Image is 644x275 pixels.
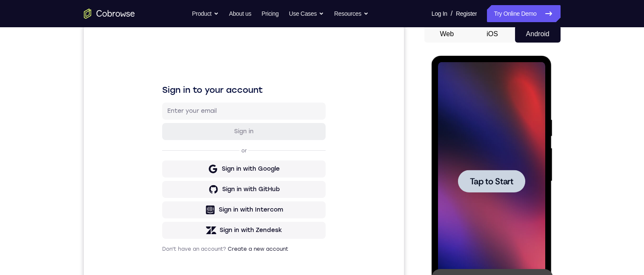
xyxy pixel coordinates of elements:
button: Use Cases [289,5,324,22]
span: Tap to Start [38,121,82,130]
div: Sign in with GitHub [138,160,196,168]
button: Sign in with Intercom [78,176,242,193]
button: Sign in with Google [78,135,242,152]
a: Pricing [261,5,278,22]
p: or [156,122,165,129]
p: Don't have an account? [78,220,242,227]
button: Product [192,5,219,22]
a: About us [229,5,251,22]
button: Web [424,26,470,43]
a: Log In [432,5,447,22]
div: Sign in with Google [138,139,196,148]
button: Sign in with Zendesk [78,196,242,213]
button: Resources [334,5,369,22]
a: Register [456,5,477,22]
div: Sign in with Zendesk [136,201,198,209]
button: Android [515,26,561,43]
a: Try Online Demo [487,5,560,22]
button: Tap to Start [26,114,94,137]
a: Create a new account [144,221,204,226]
a: Go to the home page [84,9,135,19]
div: Unexpectedly lost connection to device [30,215,105,252]
div: Sign in with Intercom [135,180,199,189]
button: Sign in with GitHub [78,155,242,172]
span: / [451,9,452,19]
button: iOS [469,26,515,43]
